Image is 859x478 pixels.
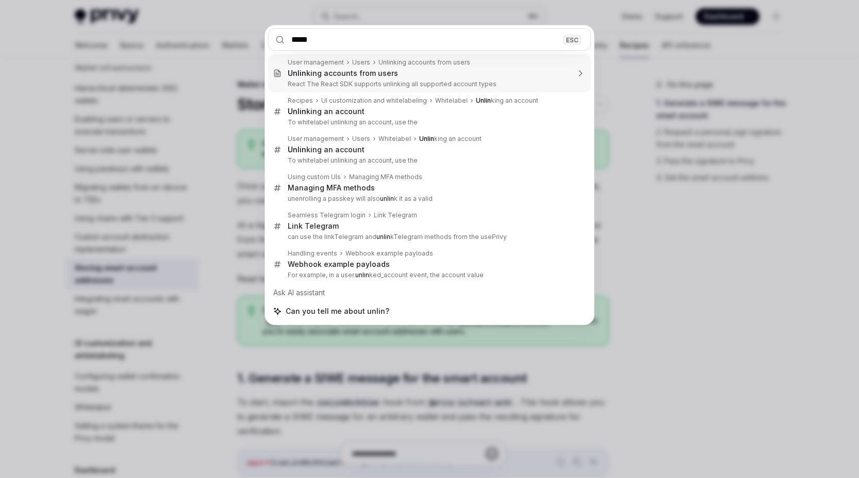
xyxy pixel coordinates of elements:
p: React The React SDK supports unlinking all supported account types [288,80,569,88]
b: Unlin [288,69,306,77]
div: Whitelabel [378,135,411,143]
div: User management [288,58,344,67]
div: Users [352,58,370,67]
div: Link Telegram [374,211,417,219]
div: king accounts from users [288,69,398,78]
b: Unlin [476,97,491,104]
b: Unlin [288,107,306,116]
span: Can you tell me about unlin? [286,306,389,316]
div: Handling events [288,249,337,258]
p: To whitelabel unlinking an account, use the [288,156,569,165]
p: unenrolling a passkey will also k it as a valid [288,195,569,203]
b: unlin [380,195,394,202]
p: can use the linkTelegram and kTelegram methods from the usePrivy [288,233,569,241]
div: king an account [419,135,482,143]
div: king an account [288,107,365,116]
div: Webhook example payloads [288,260,390,269]
div: ESC [563,34,582,45]
b: Unlin [419,135,434,142]
b: unlin [376,233,390,241]
p: For example, in a user. ked_account event, the account value [288,271,569,279]
div: User management [288,135,344,143]
div: Ask AI assistant [268,283,591,302]
div: king an account [288,145,365,154]
div: king an account [476,97,538,105]
div: Users [352,135,370,143]
div: Managing MFA methods [288,183,375,193]
div: Seamless Telegram login [288,211,366,219]
div: Unlinking accounts from users [378,58,470,67]
b: Unlin [288,145,306,154]
div: Recipes [288,97,313,105]
div: UI customization and whitelabeling [321,97,427,105]
div: Using custom UIs [288,173,341,181]
p: To whitelabel unlinking an account, use the [288,118,569,126]
b: unlin [355,271,369,279]
div: Webhook example payloads [345,249,433,258]
div: Whitelabel [435,97,468,105]
div: Managing MFA methods [349,173,422,181]
div: Link Telegram [288,221,339,231]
